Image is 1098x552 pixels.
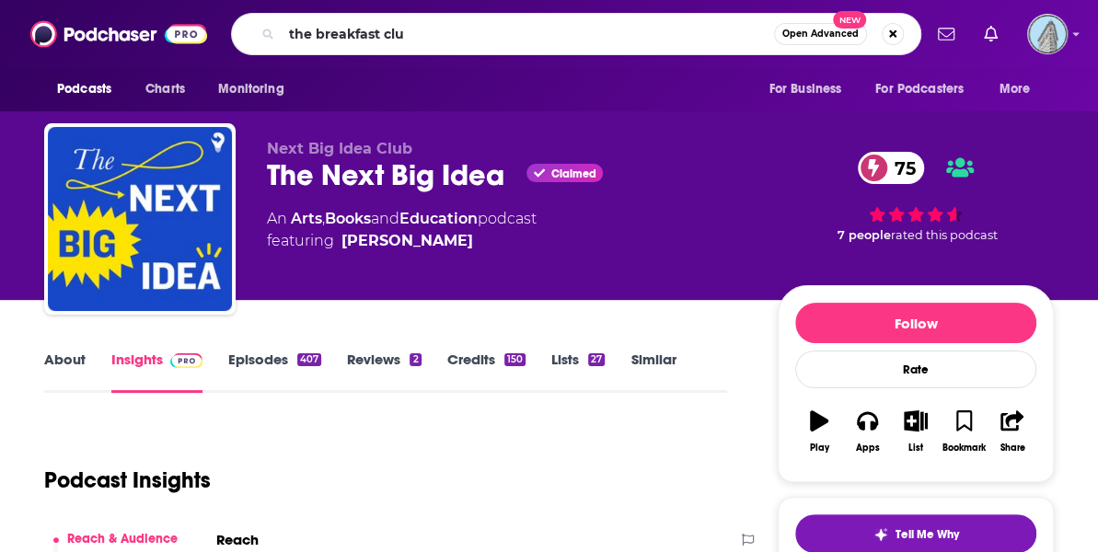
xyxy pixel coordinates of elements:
a: Education [399,210,478,227]
button: open menu [44,72,135,107]
button: List [892,398,940,465]
img: User Profile [1027,14,1068,54]
div: Search podcasts, credits, & more... [231,13,921,55]
a: Books [325,210,371,227]
button: Apps [843,398,891,465]
div: 407 [297,353,321,366]
div: An podcast [267,208,537,252]
a: Show notifications dropdown [930,18,962,50]
span: New [833,11,866,29]
a: 75 [858,152,925,184]
div: Bookmark [942,443,986,454]
img: Podchaser Pro [170,353,202,368]
button: Bookmark [940,398,988,465]
h2: Reach [216,531,259,548]
p: Reach & Audience [67,531,178,546]
a: Arts [291,210,322,227]
div: Rate [795,351,1036,388]
div: 150 [504,353,526,366]
span: Charts [145,76,185,102]
a: About [44,351,86,393]
span: rated this podcast [891,228,998,242]
div: Share [1000,443,1024,454]
button: Follow [795,303,1036,343]
a: Credits150 [447,351,526,393]
span: Monitoring [218,76,283,102]
a: Similar [630,351,676,393]
button: Show profile menu [1027,14,1068,54]
span: More [1000,76,1031,102]
button: Open AdvancedNew [774,23,867,45]
span: 7 people [838,228,891,242]
div: List [908,443,923,454]
button: Share [988,398,1036,465]
a: InsightsPodchaser Pro [111,351,202,393]
button: open menu [756,72,864,107]
img: Podchaser - Follow, Share and Rate Podcasts [30,17,207,52]
button: open menu [987,72,1054,107]
a: Rufus Griscom [341,230,473,252]
div: 27 [588,353,605,366]
input: Search podcasts, credits, & more... [282,19,774,49]
a: Lists27 [551,351,605,393]
span: Tell Me Why [896,527,959,542]
div: 75 7 peoplerated this podcast [778,140,1054,254]
span: Claimed [550,169,595,178]
span: 75 [876,152,925,184]
a: Charts [133,72,196,107]
span: Next Big Idea Club [267,140,412,157]
a: Reviews2 [347,351,421,393]
span: For Podcasters [875,76,964,102]
h1: Podcast Insights [44,466,211,494]
button: Play [795,398,843,465]
span: For Business [769,76,841,102]
span: , [322,210,325,227]
div: Play [810,443,829,454]
button: open menu [205,72,307,107]
a: Show notifications dropdown [977,18,1005,50]
span: featuring [267,230,537,252]
span: Logged in as FlatironBooks [1027,14,1068,54]
div: 2 [410,353,421,366]
img: tell me why sparkle [873,527,888,542]
span: and [371,210,399,227]
span: Podcasts [57,76,111,102]
span: Open Advanced [782,29,859,39]
button: open menu [863,72,990,107]
div: Apps [856,443,880,454]
img: The Next Big Idea [48,127,232,311]
a: Episodes407 [228,351,321,393]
